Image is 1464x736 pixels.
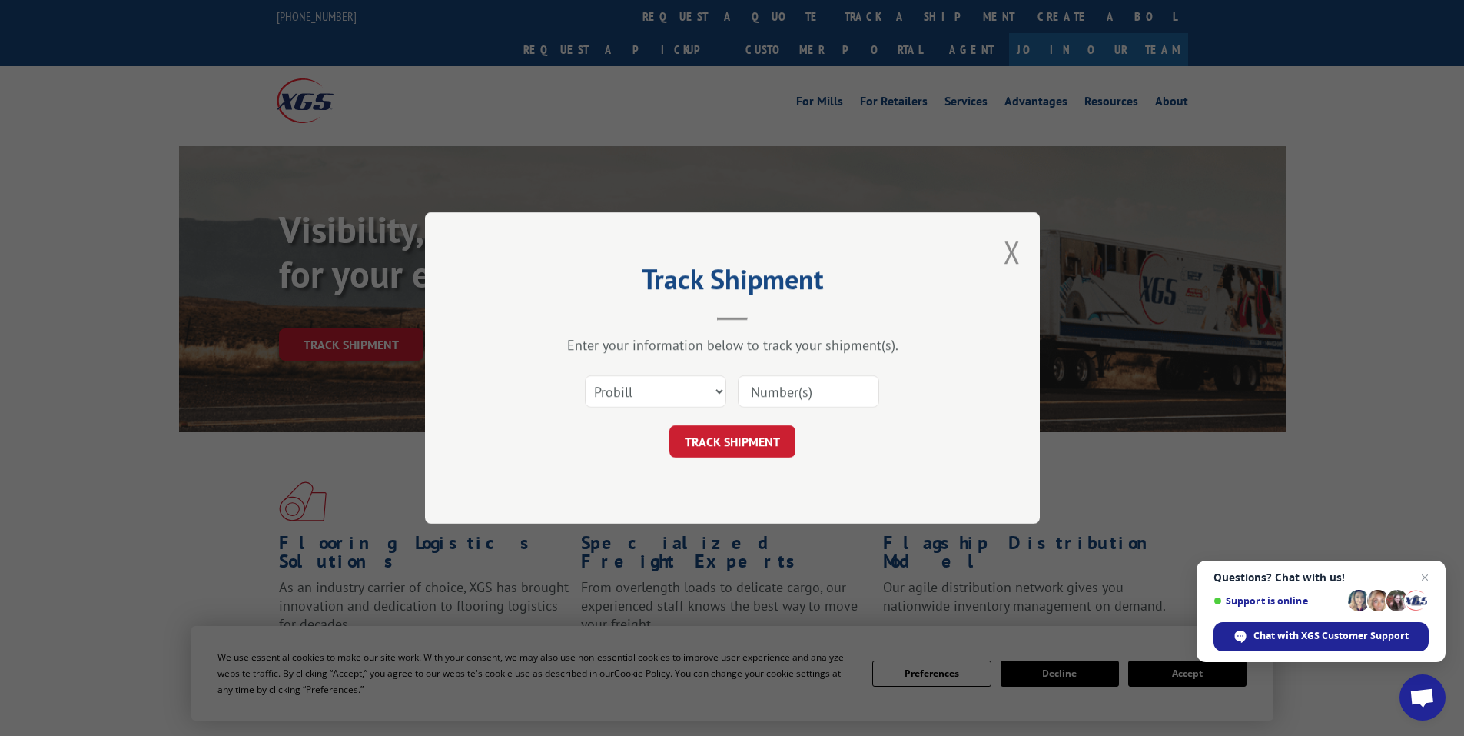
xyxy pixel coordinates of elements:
[1416,568,1434,587] span: Close chat
[669,425,795,458] button: TRACK SHIPMENT
[1004,231,1021,272] button: Close modal
[738,375,879,408] input: Number(s)
[1253,629,1409,643] span: Chat with XGS Customer Support
[1399,674,1446,721] div: Open chat
[1213,595,1343,607] span: Support is online
[502,336,963,354] div: Enter your information below to track your shipment(s).
[502,268,963,298] h2: Track Shipment
[1213,571,1429,584] span: Questions? Chat with us!
[1213,622,1429,651] div: Chat with XGS Customer Support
